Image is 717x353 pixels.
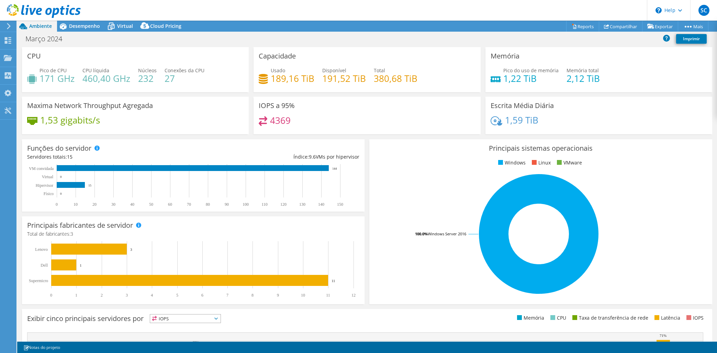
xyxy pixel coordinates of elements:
[82,67,109,74] span: CPU líquida
[151,293,153,298] text: 4
[271,75,314,82] h4: 189,16 TiB
[261,202,268,207] text: 110
[22,35,73,43] h1: Março 2024
[138,67,157,74] span: Núcleos
[566,21,599,32] a: Reports
[496,159,526,167] li: Windows
[27,222,133,229] h3: Principais fabricantes de servidor
[27,145,91,152] h3: Funções do servidor
[130,247,132,252] text: 3
[19,343,65,352] a: Notas do projeto
[150,314,221,323] span: IOPS
[301,293,305,298] text: 10
[226,293,228,298] text: 7
[503,67,559,74] span: Pico do uso de memória
[50,293,52,298] text: 0
[165,75,204,82] h4: 27
[35,247,48,252] text: Lenovo
[599,21,642,32] a: Compartilhar
[82,75,130,82] h4: 460,40 GHz
[374,67,385,74] span: Total
[192,340,199,344] text: 63%
[27,102,153,109] h3: Maxima Network Throughput Agregada
[150,23,181,29] span: Cloud Pricing
[642,21,678,32] a: Exportar
[374,75,417,82] h4: 380,68 TiB
[555,159,582,167] li: VMware
[74,202,78,207] text: 10
[337,202,343,207] text: 150
[80,263,82,267] text: 1
[176,293,178,298] text: 5
[29,166,54,171] text: VM convidada
[299,202,305,207] text: 130
[138,75,157,82] h4: 232
[318,202,324,207] text: 140
[44,191,54,196] tspan: Físico
[259,102,295,109] h3: IOPS a 95%
[415,231,428,236] tspan: 100.0%
[259,52,296,60] h3: Capacidade
[165,67,204,74] span: Conexões da CPU
[678,21,708,32] a: Mais
[280,202,287,207] text: 120
[549,314,566,322] li: CPU
[332,279,335,283] text: 11
[193,153,360,161] div: Índice: VMs por hipervisor
[27,230,359,238] h4: Total de fabricantes:
[69,23,100,29] span: Desempenho
[92,202,97,207] text: 20
[332,167,337,170] text: 144
[491,102,554,109] h3: Escrita Média Diária
[351,293,356,298] text: 12
[660,333,666,338] text: 71%
[29,278,48,283] text: Supermicro
[270,117,291,124] h4: 4369
[653,314,680,322] li: Latência
[111,202,115,207] text: 30
[187,202,191,207] text: 70
[130,202,134,207] text: 40
[491,52,519,60] h3: Memória
[88,184,92,187] text: 15
[41,263,48,268] text: Dell
[505,116,538,124] h4: 1,59 TiB
[530,159,551,167] li: Linux
[168,202,172,207] text: 60
[149,202,153,207] text: 50
[322,67,346,74] span: Disponível
[271,67,285,74] span: Usado
[101,293,103,298] text: 2
[277,293,279,298] text: 9
[243,202,249,207] text: 100
[322,75,366,82] h4: 191,52 TiB
[60,175,62,179] text: 0
[67,153,72,160] span: 15
[206,202,210,207] text: 80
[698,5,709,16] span: SC
[126,293,128,298] text: 3
[42,174,54,179] text: Virtual
[60,192,62,195] text: 0
[676,34,707,44] a: Imprimir
[309,153,316,160] span: 9.6
[40,116,100,124] h4: 1,53 gigabits/s
[75,293,77,298] text: 1
[567,75,600,82] h4: 2,12 TiB
[225,202,229,207] text: 90
[40,67,67,74] span: Pico de CPU
[656,7,662,13] svg: \n
[201,293,203,298] text: 6
[326,293,330,298] text: 11
[428,231,466,236] tspan: Windows Server 2016
[70,231,73,237] span: 3
[567,67,599,74] span: Memória total
[29,23,52,29] span: Ambiente
[515,314,544,322] li: Memória
[27,52,41,60] h3: CPU
[117,23,133,29] span: Virtual
[571,314,648,322] li: Taxa de transferência de rede
[56,202,58,207] text: 0
[251,293,254,298] text: 8
[503,75,559,82] h4: 1,22 TiB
